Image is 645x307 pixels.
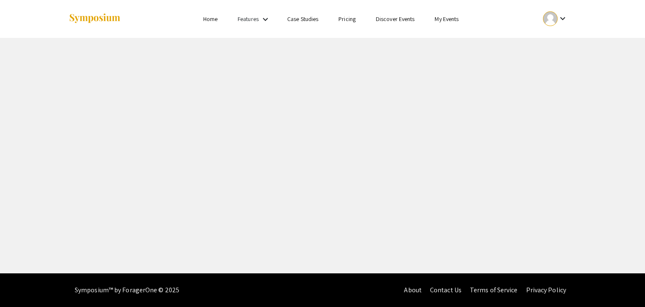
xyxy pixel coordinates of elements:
a: Privacy Policy [526,286,566,294]
a: Features [238,15,259,23]
a: Home [203,15,218,23]
button: Expand account dropdown [534,9,577,28]
a: Pricing [338,15,356,23]
div: Symposium™ by ForagerOne © 2025 [75,273,179,307]
a: About [404,286,422,294]
a: My Events [435,15,459,23]
a: Contact Us [430,286,461,294]
a: Discover Events [376,15,415,23]
a: Terms of Service [470,286,518,294]
mat-icon: Expand Features list [260,14,270,24]
a: Case Studies [287,15,318,23]
mat-icon: Expand account dropdown [558,13,568,24]
img: Symposium by ForagerOne [68,13,121,24]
